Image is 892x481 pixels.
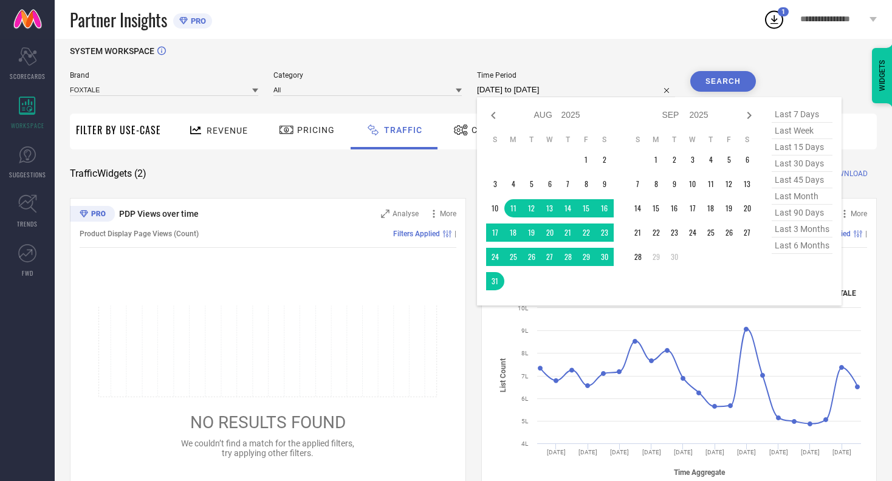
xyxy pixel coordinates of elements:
td: Tue Sep 09 2025 [665,175,684,193]
td: Wed Sep 03 2025 [684,151,702,169]
text: 7L [521,373,529,380]
span: last 7 days [772,106,832,123]
td: Wed Sep 24 2025 [684,223,702,242]
td: Sun Sep 14 2025 [629,199,647,217]
td: Thu Sep 18 2025 [702,199,720,217]
td: Sat Sep 27 2025 [738,223,756,242]
span: last 30 days [772,155,832,172]
td: Fri Sep 26 2025 [720,223,738,242]
span: last 90 days [772,205,832,221]
td: Sat Aug 16 2025 [595,199,614,217]
span: More [440,210,456,218]
div: Previous month [486,108,501,123]
span: Traffic Widgets ( 2 ) [70,168,146,180]
div: Open download list [763,9,785,30]
span: last 6 months [772,237,832,254]
th: Monday [647,135,665,145]
text: 9L [521,327,529,334]
td: Sat Sep 13 2025 [738,175,756,193]
td: Fri Sep 12 2025 [720,175,738,193]
span: last week [772,123,832,139]
span: 1 [781,8,785,16]
td: Sat Aug 02 2025 [595,151,614,169]
span: Revenue [207,126,248,135]
text: [DATE] [673,449,692,455]
td: Mon Sep 29 2025 [647,248,665,266]
td: Sun Aug 10 2025 [486,199,504,217]
td: Sun Aug 31 2025 [486,272,504,290]
td: Wed Aug 27 2025 [541,248,559,266]
text: [DATE] [800,449,819,455]
input: Select time period [477,83,675,97]
span: Category [273,71,462,80]
td: Thu Sep 25 2025 [702,223,720,242]
th: Saturday [595,135,614,145]
td: Thu Aug 21 2025 [559,223,577,242]
span: Product Display Page Views (Count) [80,230,199,238]
text: 8L [521,350,529,356]
td: Sun Sep 28 2025 [629,248,647,266]
text: 5L [521,418,529,425]
td: Mon Aug 25 2025 [504,248,523,266]
td: Wed Aug 20 2025 [541,223,559,242]
td: Sun Aug 17 2025 [486,223,504,242]
th: Tuesday [523,135,541,145]
th: Friday [720,135,738,145]
span: Traffic [384,125,422,135]
td: Fri Aug 01 2025 [577,151,595,169]
span: Partner Insights [70,7,167,32]
text: [DATE] [769,449,787,455]
td: Tue Aug 19 2025 [523,223,541,242]
td: Tue Sep 23 2025 [665,223,684,242]
text: [DATE] [705,449,724,455]
text: 6L [521,395,529,402]
span: | [455,230,456,238]
span: More [851,210,867,218]
td: Fri Aug 22 2025 [577,223,595,242]
span: SYSTEM WORKSPACE [70,46,154,56]
th: Wednesday [541,135,559,145]
span: SCORECARDS [10,72,46,81]
td: Fri Aug 29 2025 [577,248,595,266]
span: SUGGESTIONS [9,170,46,179]
span: PRO [188,16,206,26]
td: Tue Aug 26 2025 [523,248,541,266]
td: Thu Sep 04 2025 [702,151,720,169]
span: last 3 months [772,221,832,237]
td: Wed Aug 06 2025 [541,175,559,193]
td: Thu Sep 11 2025 [702,175,720,193]
th: Thursday [559,135,577,145]
td: Tue Sep 16 2025 [665,199,684,217]
tspan: Time Aggregate [673,468,725,477]
td: Fri Aug 15 2025 [577,199,595,217]
span: last 45 days [772,172,832,188]
td: Thu Aug 14 2025 [559,199,577,217]
span: Pricing [297,125,335,135]
td: Tue Sep 30 2025 [665,248,684,266]
span: Conversion [472,125,530,135]
th: Saturday [738,135,756,145]
text: [DATE] [578,449,597,455]
span: | [865,230,867,238]
text: [DATE] [546,449,565,455]
span: TRENDS [17,219,38,228]
text: [DATE] [642,449,660,455]
td: Wed Sep 10 2025 [684,175,702,193]
td: Sun Sep 21 2025 [629,223,647,242]
td: Tue Sep 02 2025 [665,151,684,169]
td: Fri Sep 05 2025 [720,151,738,169]
td: Mon Aug 04 2025 [504,175,523,193]
td: Mon Sep 15 2025 [647,199,665,217]
td: Thu Aug 07 2025 [559,175,577,193]
td: Wed Sep 17 2025 [684,199,702,217]
span: Analyse [393,210,419,218]
td: Sat Aug 23 2025 [595,223,614,242]
button: Search [690,71,756,92]
span: Filter By Use-Case [76,123,161,137]
td: Sun Aug 03 2025 [486,175,504,193]
span: last 15 days [772,139,832,155]
tspan: List Count [499,358,507,392]
td: Tue Aug 05 2025 [523,175,541,193]
text: 10L [518,305,529,312]
td: Sun Sep 07 2025 [629,175,647,193]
